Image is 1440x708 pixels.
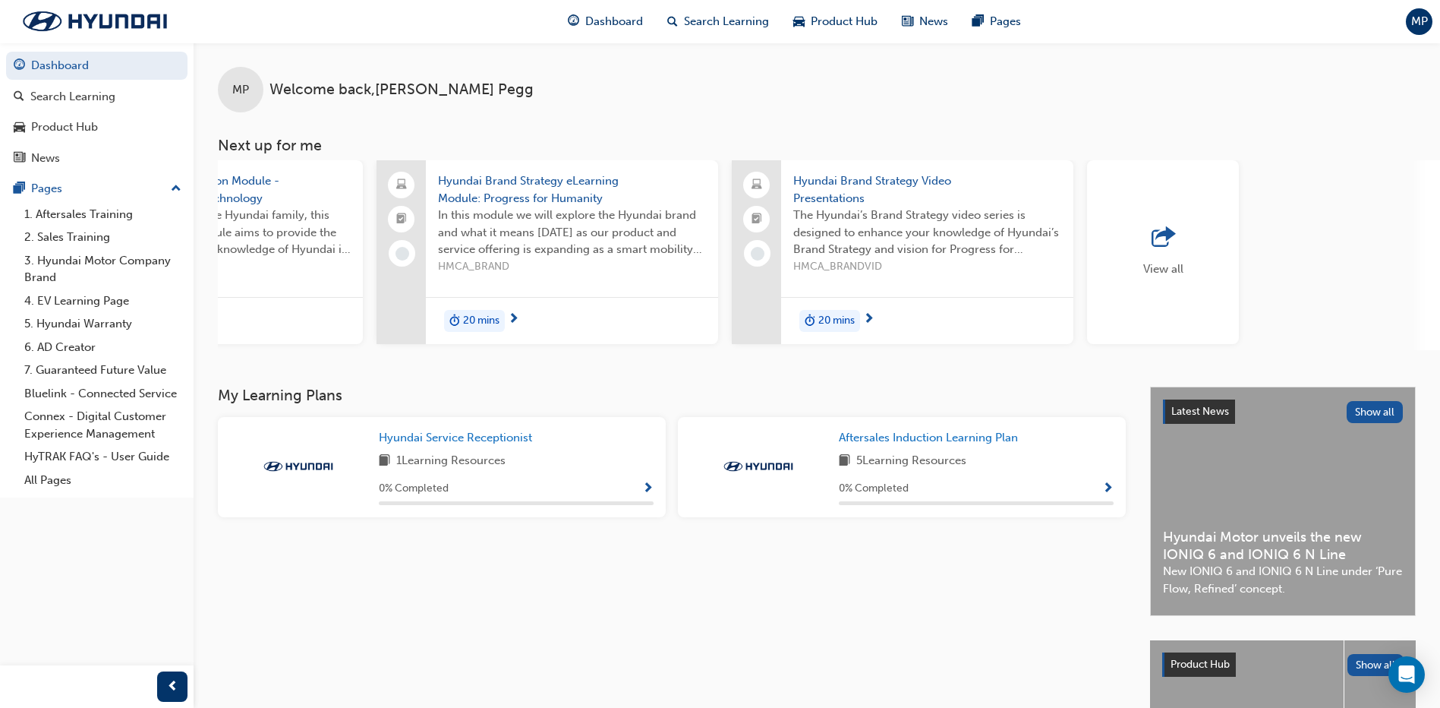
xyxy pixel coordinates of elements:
span: pages-icon [14,182,25,196]
span: Product Hub [1171,658,1230,671]
a: 5. Hyundai Warranty [18,312,187,336]
span: car-icon [14,121,25,134]
span: booktick-icon [752,210,762,229]
span: 20 mins [463,312,499,330]
a: 6. AD Creator [18,336,187,359]
span: prev-icon [167,678,178,697]
span: pages-icon [972,12,984,31]
span: 0 % Completed [379,480,449,498]
button: Pages [6,175,187,203]
a: Latest NewsShow allHyundai Motor unveils the new IONIQ 6 and IONIQ 6 N LineNew IONIQ 6 and IONIQ ... [1150,387,1416,616]
button: Show Progress [1102,479,1114,498]
span: Dashboard [585,13,643,30]
button: MP [1406,8,1432,35]
a: guage-iconDashboard [556,6,655,37]
span: up-icon [171,179,181,199]
span: learningRecordVerb_NONE-icon [395,247,409,261]
span: Latest News [1171,405,1229,418]
h3: My Learning Plans [218,387,1126,404]
span: Hyundai Service Receptionist [379,431,532,444]
span: news-icon [902,12,913,31]
span: Welcome back , [PERSON_NAME] Pegg [269,81,534,99]
span: Aftersales Induction Learning Plan [839,431,1018,444]
a: Connex - Digital Customer Experience Management [18,405,187,445]
button: DashboardSearch LearningProduct HubNews [6,49,187,175]
span: learningRecordVerb_NONE-icon [751,247,764,261]
a: HyTRAK FAQ's - User Guide [18,445,187,469]
span: Show Progress [642,482,654,496]
span: HMCA_BRAND [438,258,706,276]
img: Trak [717,459,800,474]
a: Latest NewsShow all [1163,400,1403,424]
span: In this module we will explore the Hyundai brand and what it means [DATE] as our product and serv... [438,207,706,258]
span: Search Learning [684,13,769,30]
span: The Hyundai’s Brand Strategy video series is designed to enhance your knowledge of Hyundai’s Bran... [793,207,1061,258]
a: search-iconSearch Learning [655,6,781,37]
a: News [6,144,187,172]
button: View all [1087,160,1429,350]
a: Hyundai Brand Strategy eLearning Module: Progress for HumanityIn this module we will explore the ... [377,160,718,344]
span: 0 % Completed [839,480,909,498]
span: 5 Learning Resources [856,452,966,471]
a: Hyundai Brand Strategy Video PresentationsThe Hyundai’s Brand Strategy video series is designed t... [732,160,1073,344]
span: next-icon [863,313,874,327]
img: Trak [8,5,182,37]
div: Search Learning [30,88,115,106]
span: 20 mins [818,312,855,330]
a: Aftersales Induction Learning Plan [839,429,1024,447]
a: car-iconProduct Hub [781,6,890,37]
span: Hyundai Brand Strategy Video Presentations [793,172,1061,207]
span: MP [232,81,249,99]
span: Hyundai Brand Strategy eLearning Module: Progress for Humanity [438,172,706,207]
a: 2. Sales Training [18,226,187,249]
div: Product Hub [31,119,98,136]
span: News [919,13,948,30]
span: laptop-icon [396,175,407,195]
button: Show all [1347,654,1404,676]
span: guage-icon [14,59,25,73]
span: duration-icon [805,311,815,331]
a: Search Learning [6,83,187,111]
span: Product Hub [811,13,878,30]
a: 4. EV Learning Page [18,289,187,313]
span: search-icon [14,90,24,104]
a: Bluelink - Connected Service [18,382,187,406]
div: Open Intercom Messenger [1388,656,1425,693]
a: news-iconNews [890,6,960,37]
span: booktick-icon [396,210,407,229]
a: 1. Aftersales Training [18,203,187,226]
span: search-icon [667,12,678,31]
span: book-icon [379,452,390,471]
a: Dashboard [6,52,187,80]
a: Product Hub [6,113,187,141]
span: book-icon [839,452,850,471]
span: next-icon [508,313,519,327]
a: 7. Guaranteed Future Value [18,359,187,382]
a: Product HubShow all [1162,653,1404,677]
a: All Pages [18,469,187,492]
button: Show Progress [642,479,654,498]
span: View all [1143,262,1183,276]
span: Show Progress [1102,482,1114,496]
span: news-icon [14,152,25,166]
div: News [31,150,60,167]
span: guage-icon [568,12,579,31]
span: duration-icon [449,311,460,331]
button: Show all [1347,401,1404,423]
a: Hyundai Service Receptionist [379,429,538,447]
img: Trak [257,459,340,474]
span: laptop-icon [752,175,762,195]
span: Pages [990,13,1021,30]
a: pages-iconPages [960,6,1033,37]
span: 1 Learning Resources [396,452,506,471]
span: New IONIQ 6 and IONIQ 6 N Line under ‘Pure Flow, Refined’ concept. [1163,563,1403,597]
span: car-icon [793,12,805,31]
a: 3. Hyundai Motor Company Brand [18,249,187,289]
div: Pages [31,180,62,198]
span: HMCA_BRANDVID [793,258,1061,276]
span: outbound-icon [1152,227,1174,248]
h3: Next up for me [194,137,1440,154]
span: MP [1411,13,1428,30]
